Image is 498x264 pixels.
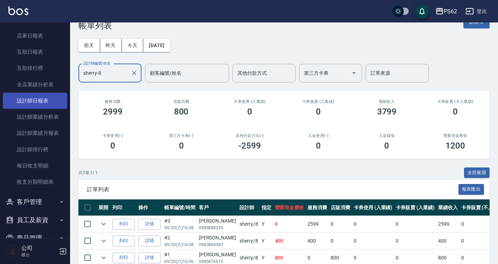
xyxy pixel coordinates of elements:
[199,225,236,231] p: 0989888229
[199,242,236,248] p: 0983884983
[238,233,260,249] td: sherry /8
[199,217,236,225] div: [PERSON_NAME]
[138,219,161,230] a: 詳情
[112,252,135,263] button: 列印
[164,242,195,248] p: 09/20 (六) 16:08
[436,199,459,216] th: 業績收入
[238,199,260,216] th: 設計師
[97,199,111,216] th: 展開
[436,216,459,232] td: 2599
[348,67,360,79] button: Open
[3,141,67,158] a: 設計師排行榜
[384,141,389,151] h3: 0
[3,193,67,211] button: 客戶管理
[3,28,67,44] a: 店家日報表
[260,199,273,216] th: 指定
[6,244,20,258] img: Person
[143,39,170,52] button: [DATE]
[179,141,184,151] h3: 0
[394,233,436,249] td: 0
[112,219,135,230] button: 列印
[78,170,98,176] p: 共 3 筆, 1 / 1
[260,216,273,232] td: Y
[316,107,321,117] h3: 0
[199,234,236,242] div: [PERSON_NAME]
[458,186,484,192] a: 報表匯出
[444,7,457,16] div: PS62
[98,252,109,263] button: expand row
[273,199,306,216] th: 營業現金應收
[103,107,123,117] h3: 2999
[429,99,481,104] h2: 卡券販賣 (不入業績)
[464,167,490,178] button: 全部展開
[3,211,67,229] button: 員工及薪資
[21,252,57,258] p: 櫃台
[306,199,329,216] th: 服務消費
[463,18,490,25] a: 新開單
[238,216,260,232] td: sherry /8
[415,4,429,18] button: save
[174,107,189,117] h3: 800
[445,141,465,151] h3: 1200
[361,133,413,138] h2: 入金儲值
[224,99,276,104] h2: 卡券使用 (入業績)
[429,133,481,138] h2: 營業現金應收
[3,93,67,109] a: 設計師日報表
[292,133,344,138] h2: 入金使用(-)
[162,199,197,216] th: 帳單編號/時間
[352,216,394,232] td: 0
[21,245,57,252] h5: 公司
[155,99,207,104] h2: 店販消費
[453,107,458,117] h3: 0
[112,236,135,246] button: 列印
[394,216,436,232] td: 0
[436,233,459,249] td: 400
[110,141,115,151] h3: 0
[463,5,490,18] button: 登出
[138,236,161,246] a: 詳情
[3,77,67,93] a: 全店業績分析表
[3,158,67,174] a: 每日收支明細
[78,21,112,31] h3: 帳單列表
[238,141,261,151] h3: -2599
[306,216,329,232] td: 2599
[162,233,197,249] td: #2
[458,184,484,195] button: 報表匯出
[306,233,329,249] td: 400
[329,233,352,249] td: 0
[164,225,195,231] p: 09/20 (六) 16:08
[316,141,321,151] h3: 0
[100,39,122,52] button: 昨天
[199,251,236,258] div: [PERSON_NAME]
[361,99,413,104] h2: 業績收入
[352,199,394,216] th: 卡券使用 (入業績)
[155,133,207,138] h2: 第三方卡券(-)
[352,233,394,249] td: 0
[377,107,397,117] h3: 3799
[394,199,436,216] th: 卡券販賣 (入業績)
[3,60,67,76] a: 互助排行榜
[8,6,28,15] img: Logo
[329,199,352,216] th: 店販消費
[87,186,458,193] span: 訂單列表
[98,219,109,229] button: expand row
[3,125,67,141] a: 設計師業績月報表
[3,229,67,247] button: 商品管理
[329,216,352,232] td: 0
[260,233,273,249] td: Y
[3,109,67,125] a: 設計師業績分析表
[111,199,137,216] th: 列印
[3,44,67,60] a: 互助日報表
[3,174,67,190] a: 收支分類明細表
[138,252,161,263] a: 詳情
[273,233,306,249] td: 400
[162,216,197,232] td: #3
[78,39,100,52] button: 前天
[98,236,109,246] button: expand row
[87,133,139,138] h2: 卡券使用(-)
[273,216,306,232] td: 0
[224,133,276,138] h2: 其他付款方式(-)
[83,61,111,66] label: 設計師編號/姓名
[433,4,460,19] button: PS62
[87,99,139,104] h3: 服務消費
